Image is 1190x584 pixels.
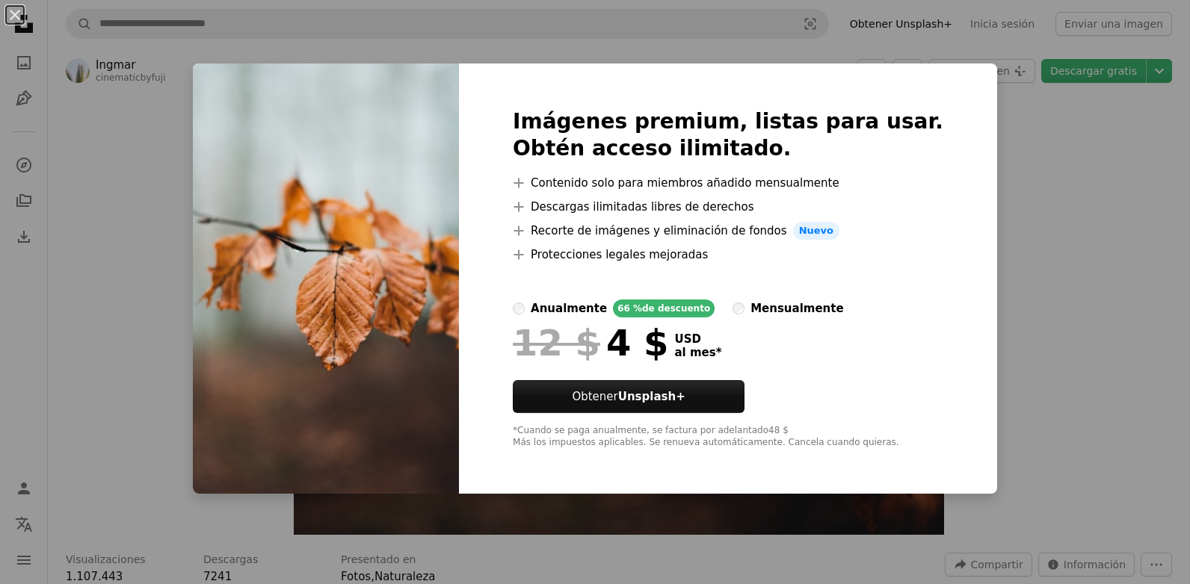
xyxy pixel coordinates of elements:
li: Descargas ilimitadas libres de derechos [513,198,943,216]
strong: Unsplash+ [618,390,685,403]
div: 4 $ [513,323,668,362]
span: USD [674,332,721,346]
h2: Imágenes premium, listas para usar. Obtén acceso ilimitado. [513,108,943,162]
img: photo-1736957764199-8b3f7b6c117d [193,63,459,494]
span: 12 $ [513,323,600,362]
input: mensualmente [733,302,744,314]
button: ObtenerUnsplash+ [513,380,744,413]
input: anualmente66 %de descuento [513,302,525,314]
div: 66 % de descuento [613,299,715,317]
div: *Cuando se paga anualmente, se factura por adelantado 48 $ Más los impuestos aplicables. Se renue... [513,425,943,449]
li: Contenido solo para miembros añadido mensualmente [513,174,943,192]
li: Protecciones legales mejoradas [513,246,943,264]
span: Nuevo [793,222,839,240]
div: anualmente [531,299,607,317]
span: al mes * [674,346,721,359]
div: mensualmente [750,299,843,317]
li: Recorte de imágenes y eliminación de fondos [513,222,943,240]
